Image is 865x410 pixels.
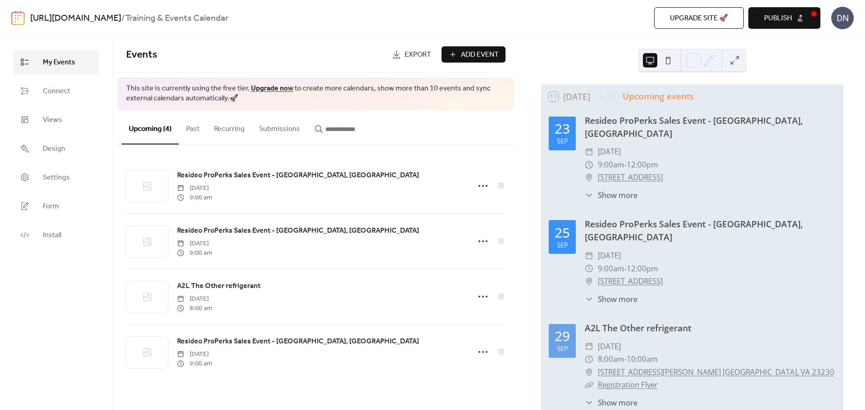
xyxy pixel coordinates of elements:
span: Export [405,50,431,60]
span: [DATE] [177,239,212,248]
a: Settings [14,165,99,189]
a: Views [14,108,99,132]
span: Settings [43,172,70,183]
a: Resideo ProPerks Sales Event - [GEOGRAPHIC_DATA], [GEOGRAPHIC_DATA] [177,170,419,181]
button: ​Show more [585,397,637,408]
span: Show more [598,397,637,408]
a: My Events [14,50,99,74]
a: Resideo ProPerks Sales Event - [GEOGRAPHIC_DATA], [GEOGRAPHIC_DATA] [177,225,419,237]
span: 8:00 am [177,304,212,313]
span: 9:00am [598,158,624,171]
span: [DATE] [598,145,621,158]
span: 10:00am [627,353,658,366]
button: Upcoming (4) [122,110,179,144]
span: Form [43,201,59,212]
button: ​Show more [585,293,637,305]
div: Upcoming events [623,90,694,103]
a: Resideo ProPerks Sales Event - [GEOGRAPHIC_DATA], [GEOGRAPHIC_DATA] [177,336,419,347]
span: My Events [43,57,75,68]
div: 25 [555,226,570,239]
b: / [121,10,125,27]
div: ​ [585,378,593,392]
button: Recurring [207,110,252,144]
div: ​ [585,145,593,158]
span: 9:00 am [177,193,212,203]
a: Registration Flyer [598,379,658,390]
span: Add Event [461,50,499,60]
span: 9:00 am [177,248,212,258]
span: [DATE] [177,350,212,359]
a: [URL][DOMAIN_NAME] [30,10,121,27]
span: Events [126,45,157,65]
span: 12:00pm [627,262,658,275]
a: [STREET_ADDRESS][PERSON_NAME] [GEOGRAPHIC_DATA], VA 23230 [598,366,834,379]
span: - [624,353,627,366]
div: 23 [555,122,570,135]
span: 8:00am [598,353,624,366]
a: Install [14,223,99,247]
a: Connect [14,79,99,103]
span: [DATE] [177,184,212,193]
div: DN [831,7,854,29]
div: ​ [585,366,593,379]
button: Publish [748,7,820,29]
button: Past [179,110,207,144]
button: Add Event [442,46,505,63]
span: [DATE] [598,340,621,353]
span: - [624,158,627,171]
div: ​ [585,158,593,171]
div: Sep [557,138,568,144]
span: [DATE] [598,249,621,262]
img: logo [11,11,25,25]
span: Resideo ProPerks Sales Event - [GEOGRAPHIC_DATA], [GEOGRAPHIC_DATA] [177,170,419,181]
div: ​ [585,171,593,184]
button: Submissions [252,110,307,144]
span: Show more [598,293,637,305]
span: Design [43,144,65,154]
button: ​Show more [585,189,637,201]
a: Form [14,194,99,218]
div: Sep [557,242,568,248]
div: ​ [585,262,593,275]
b: Training & Events Calendar [125,10,228,27]
span: Views [43,115,62,126]
a: A2L The Other refrigerant [177,280,260,292]
button: Upgrade site 🚀 [654,7,744,29]
a: [STREET_ADDRESS] [598,275,663,288]
span: Connect [43,86,70,97]
div: ​ [585,189,593,201]
div: 29 [555,329,570,343]
a: Design [14,136,99,161]
span: Resideo ProPerks Sales Event - [GEOGRAPHIC_DATA], [GEOGRAPHIC_DATA] [177,336,419,347]
a: [STREET_ADDRESS] [598,171,663,184]
span: [DATE] [177,294,212,304]
div: Resideo ProPerks Sales Event - [GEOGRAPHIC_DATA], [GEOGRAPHIC_DATA] [585,114,836,140]
span: This site is currently using the free tier. to create more calendars, show more than 10 events an... [126,84,505,104]
a: A2L The Other refrigerant [585,322,692,334]
div: ​ [585,397,593,408]
div: ​ [585,340,593,353]
span: - [624,262,627,275]
span: Install [43,230,61,241]
span: 9:00am [598,262,624,275]
span: 12:00pm [627,158,658,171]
div: ​ [585,293,593,305]
span: 9:00 am [177,359,212,369]
div: ​ [585,275,593,288]
div: ​ [585,353,593,366]
div: Sep [557,345,568,352]
a: Export [385,46,438,63]
span: Resideo ProPerks Sales Event - [GEOGRAPHIC_DATA], [GEOGRAPHIC_DATA] [177,225,419,236]
span: Publish [764,13,792,24]
span: Show more [598,189,637,201]
a: Upgrade now [251,81,293,95]
span: Upgrade site 🚀 [670,13,728,24]
div: Resideo ProPerks Sales Event - [GEOGRAPHIC_DATA], [GEOGRAPHIC_DATA] [585,218,836,244]
div: ​ [585,249,593,262]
